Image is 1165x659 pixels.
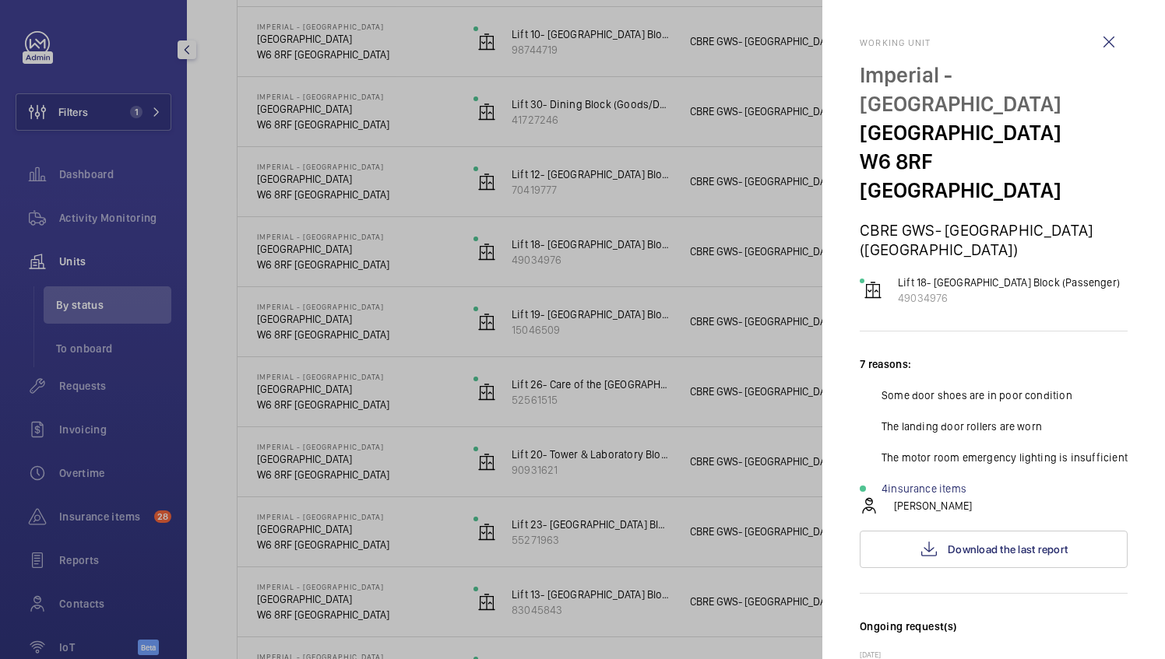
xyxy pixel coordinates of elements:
p: [GEOGRAPHIC_DATA] [860,118,1128,147]
button: Download the last report [860,531,1128,568]
p: [PERSON_NAME] [894,498,972,514]
a: 4insurance items [882,481,966,496]
p: The landing door rollers are worn [882,419,1042,434]
p: Imperial - [GEOGRAPHIC_DATA] [860,61,1128,118]
span: Download the last report [948,543,1068,556]
p: The motor room emergency lighting is insufficient [882,450,1128,465]
p: CBRE GWS- [GEOGRAPHIC_DATA] ([GEOGRAPHIC_DATA]) [860,220,1128,259]
img: elevator.svg [864,281,882,300]
h3: Ongoing request(s) [860,619,1128,650]
p: 7 reasons: [860,356,1128,372]
p: 49034976 [898,290,1120,306]
p: Lift 18- [GEOGRAPHIC_DATA] Block (Passenger) [898,275,1120,290]
p: W6 8RF [GEOGRAPHIC_DATA] [860,147,1128,205]
h2: Working unit [860,37,1128,48]
p: Some door shoes are in poor condition [882,387,1072,403]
